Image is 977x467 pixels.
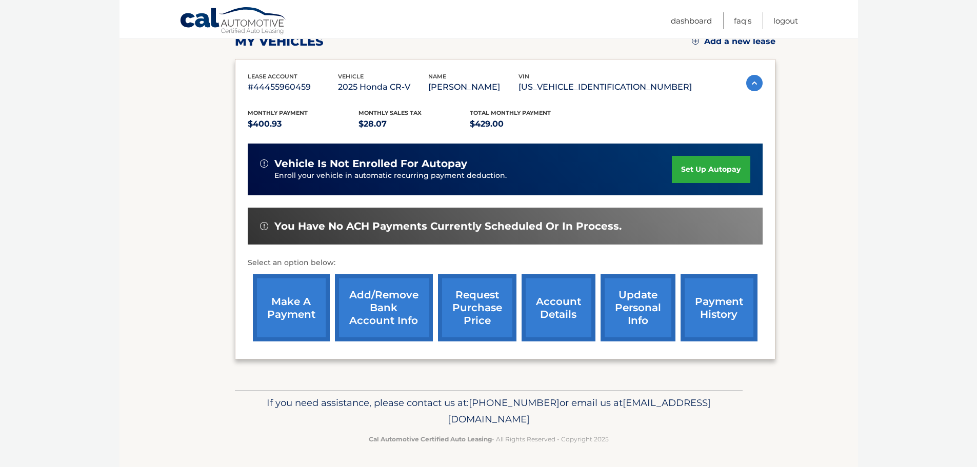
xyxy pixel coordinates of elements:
a: make a payment [253,274,330,341]
span: [EMAIL_ADDRESS][DOMAIN_NAME] [448,397,711,425]
a: set up autopay [672,156,750,183]
img: alert-white.svg [260,159,268,168]
span: Monthly Payment [248,109,308,116]
a: Dashboard [671,12,712,29]
strong: Cal Automotive Certified Auto Leasing [369,435,492,443]
p: If you need assistance, please contact us at: or email us at [242,395,736,428]
a: FAQ's [734,12,751,29]
p: Select an option below: [248,257,763,269]
a: request purchase price [438,274,516,341]
span: vehicle is not enrolled for autopay [274,157,467,170]
p: $400.93 [248,117,359,131]
p: [PERSON_NAME] [428,80,519,94]
img: accordion-active.svg [746,75,763,91]
a: Add a new lease [692,36,775,47]
a: update personal info [601,274,675,341]
p: #44455960459 [248,80,338,94]
img: alert-white.svg [260,222,268,230]
a: payment history [681,274,757,341]
span: [PHONE_NUMBER] [469,397,560,409]
a: Add/Remove bank account info [335,274,433,341]
p: Enroll your vehicle in automatic recurring payment deduction. [274,170,672,181]
span: Monthly sales Tax [358,109,422,116]
p: [US_VEHICLE_IDENTIFICATION_NUMBER] [519,80,692,94]
a: Cal Automotive [180,7,287,36]
span: name [428,73,446,80]
span: You have no ACH payments currently scheduled or in process. [274,220,622,233]
p: - All Rights Reserved - Copyright 2025 [242,434,736,444]
span: lease account [248,73,297,80]
p: $429.00 [470,117,581,131]
p: $28.07 [358,117,470,131]
p: 2025 Honda CR-V [338,80,428,94]
span: vin [519,73,529,80]
img: add.svg [692,37,699,45]
h2: my vehicles [235,34,324,49]
a: Logout [773,12,798,29]
span: Total Monthly Payment [470,109,551,116]
span: vehicle [338,73,364,80]
a: account details [522,274,595,341]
